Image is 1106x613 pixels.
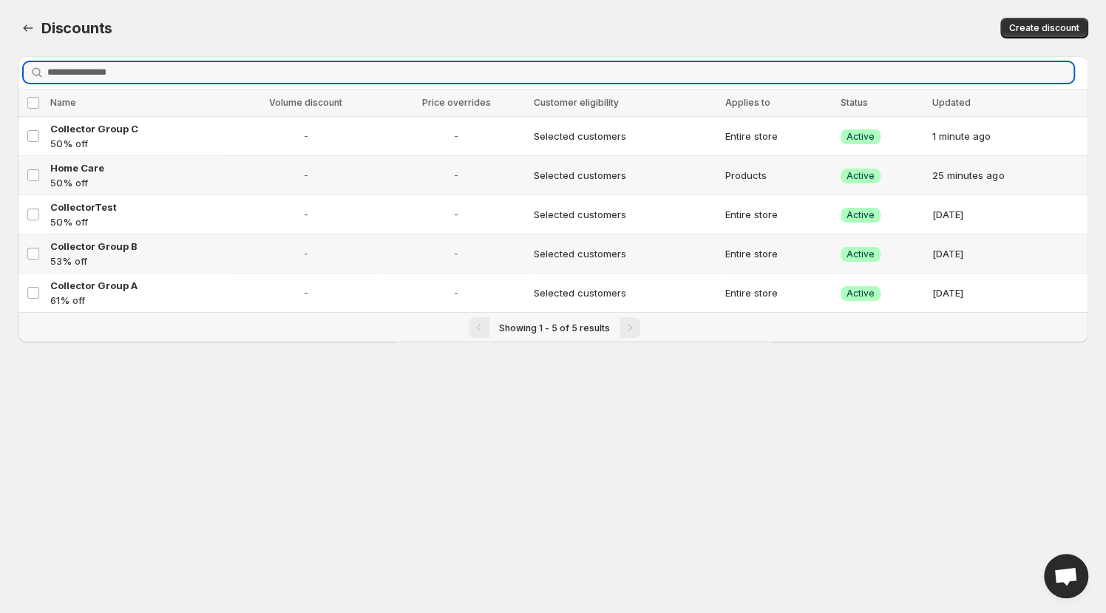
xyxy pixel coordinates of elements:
span: CollectorTest [50,201,117,213]
span: Active [847,248,875,260]
span: Updated [932,97,971,108]
span: Active [847,131,875,143]
span: - [233,168,379,183]
td: Selected customers [529,156,720,195]
span: - [233,285,379,300]
span: Create discount [1009,22,1079,34]
p: 50% off [50,214,224,229]
p: 50% off [50,136,224,151]
nav: Pagination [18,312,1088,342]
a: Collector Group C [50,121,224,136]
span: Showing 1 - 5 of 5 results [499,322,610,333]
span: - [233,129,379,143]
span: - [387,129,525,143]
td: Products [720,156,835,195]
td: [DATE] [928,274,1088,313]
td: Entire store [720,195,835,234]
td: Selected customers [529,117,720,156]
span: Discounts [41,19,112,37]
td: Entire store [720,274,835,313]
span: Customer eligibility [534,97,619,108]
span: - [387,246,525,261]
div: Open chat [1044,554,1088,598]
a: Collector Group A [50,278,224,293]
span: Active [847,170,875,182]
span: Collector Group C [50,123,138,135]
td: Entire store [720,234,835,274]
td: Entire store [720,117,835,156]
td: 25 minutes ago [928,156,1088,195]
button: Create discount [1000,18,1088,38]
span: - [233,246,379,261]
td: 1 minute ago [928,117,1088,156]
td: [DATE] [928,234,1088,274]
p: 53% off [50,254,224,268]
span: - [233,207,379,222]
a: Home Care [50,160,224,175]
td: [DATE] [928,195,1088,234]
span: - [387,285,525,300]
span: Active [847,209,875,221]
td: Selected customers [529,274,720,313]
td: Selected customers [529,195,720,234]
button: Back to dashboard [18,18,38,38]
p: 50% off [50,175,224,190]
a: Collector Group B [50,239,224,254]
span: - [387,168,525,183]
td: Selected customers [529,234,720,274]
span: Volume discount [269,97,342,108]
span: Home Care [50,162,104,174]
span: Status [841,97,868,108]
span: Applies to [725,97,770,108]
span: Collector Group A [50,280,138,291]
span: - [387,207,525,222]
p: 61% off [50,293,224,308]
span: Active [847,288,875,299]
a: CollectorTest [50,200,224,214]
span: Collector Group B [50,240,138,252]
span: Price overrides [422,97,491,108]
span: Name [50,97,76,108]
